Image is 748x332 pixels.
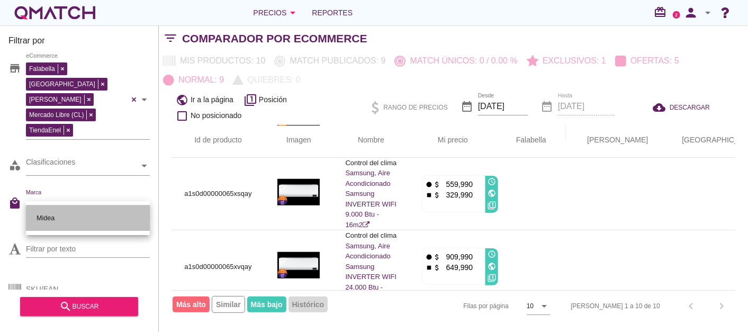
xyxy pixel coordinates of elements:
[173,297,210,312] span: Más alto
[488,177,496,186] i: access_time
[571,301,660,311] div: [PERSON_NAME] 1 a 10 de 10
[247,297,286,312] span: Más bajo
[26,64,58,74] span: Falabella
[409,125,488,155] th: Mi precio: Not sorted. Activate to sort ascending.
[345,169,396,229] a: Samsung, Aire Acondicionado Samsung INVERTER WIFI 9.000 Btu - 16m2
[488,274,496,282] i: filter_1
[358,291,551,321] div: Filas por página
[253,6,299,19] div: Precios
[425,181,433,189] i: fiber_manual_record
[277,252,320,279] img: a1s0d00000065xvqay_190.jpg
[488,189,496,198] i: public
[277,179,320,205] img: a1s0d00000065xsqay_190.jpg
[182,30,367,47] h2: Comparador por eCommerce
[8,62,21,75] i: store
[332,125,409,155] th: Nombre: Not sorted.
[29,300,130,313] div: buscar
[59,300,72,313] i: search
[441,179,473,190] p: 559,990
[433,253,441,261] i: attach_money
[259,94,287,105] span: Posición
[34,205,141,231] div: Midea
[129,60,139,139] div: Clear all
[312,6,353,19] span: Reportes
[26,79,98,89] span: [GEOGRAPHIC_DATA]
[212,296,245,313] span: Similar
[286,6,299,19] i: arrow_drop_down
[433,181,441,189] i: attach_money
[26,95,84,104] span: [PERSON_NAME]
[626,55,679,67] p: Ofertas: 5
[184,262,252,272] p: a1s0d00000065xvqay
[13,2,97,23] a: white-qmatch-logo
[191,94,233,105] span: Ir a la página
[8,197,21,210] i: local_mall
[644,98,718,117] button: DESCARGAR
[425,191,433,199] i: stop
[26,125,64,135] span: TiendaEnel
[245,2,308,23] button: Precios
[538,300,551,312] i: arrow_drop_down
[345,242,396,302] a: Samsung, Aire Acondicionado Samsung INVERTER WIFI 24.000 Btu - 50m2
[8,34,150,51] h3: Filtrar por
[670,103,710,112] span: DESCARGAR
[8,159,21,172] i: category
[566,125,661,155] th: Ripley: Not sorted. Activate to sort ascending.
[137,197,150,210] i: arrow_drop_down
[159,38,182,39] i: filter_list
[176,110,188,122] i: check_box_outline_blank
[159,70,229,89] button: Normal: 9
[425,253,433,261] i: fiber_manual_record
[673,11,680,19] a: 2
[433,264,441,272] i: attach_money
[611,51,684,70] button: Ofertas: 5
[289,297,328,312] span: Histórico
[478,98,528,115] input: Desde
[345,230,396,241] p: Control del clima
[26,110,86,120] span: Mercado Libre (CL)
[184,189,252,199] p: a1s0d00000065xsqay
[538,55,606,67] p: Exclusivos: 1
[308,2,357,23] a: Reportes
[488,201,496,210] i: filter_1
[653,101,670,114] i: cloud_download
[406,55,518,67] p: Match únicos: 0 / 0.00 %
[20,297,138,316] button: buscar
[680,5,701,20] i: person
[176,94,188,106] i: public
[441,252,473,262] p: 909,990
[488,250,496,258] i: access_time
[191,110,242,121] span: No posicionado
[391,51,522,70] button: Match únicos: 0 / 0.00 %
[488,262,496,271] i: public
[441,262,473,273] p: 649,990
[172,125,265,155] th: Id de producto: Not sorted.
[174,74,224,86] p: Normal: 9
[425,264,433,272] i: stop
[345,158,396,168] p: Control del clima
[654,6,671,19] i: redeem
[244,94,257,106] i: filter_1
[461,100,473,113] i: date_range
[488,125,566,155] th: Falabella: Not sorted. Activate to sort ascending.
[701,6,714,19] i: arrow_drop_down
[265,125,333,155] th: Imagen: Not sorted.
[675,12,678,17] text: 2
[441,190,473,200] p: 329,990
[522,51,611,70] button: Exclusivos: 1
[433,191,441,199] i: attach_money
[527,301,534,311] div: 10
